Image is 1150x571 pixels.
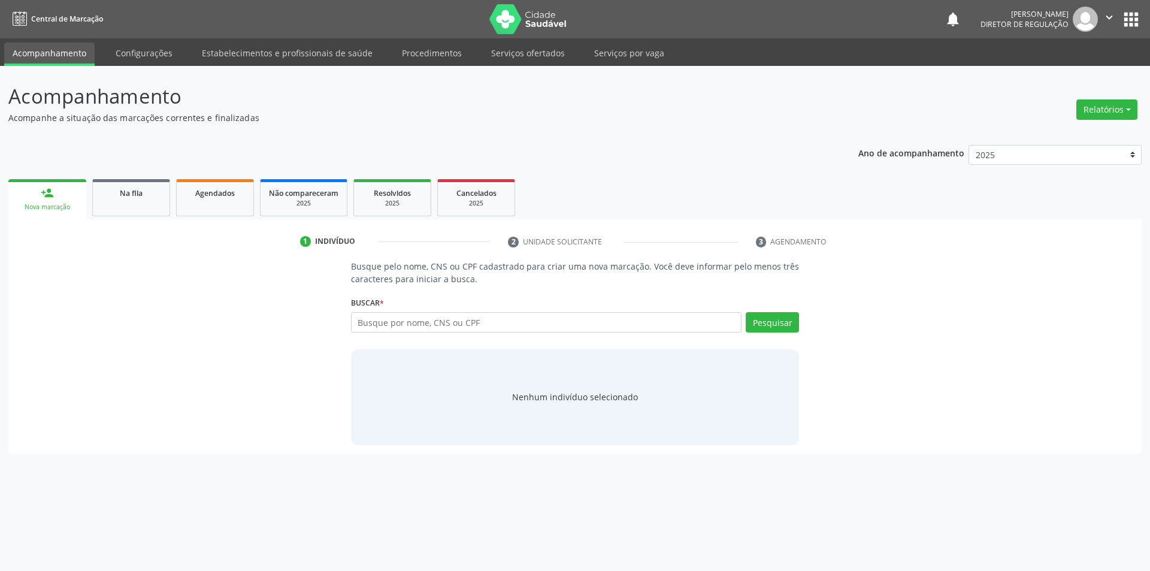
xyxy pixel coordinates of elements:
[374,188,411,198] span: Resolvidos
[41,186,54,200] div: person_add
[456,188,497,198] span: Cancelados
[8,9,103,29] a: Central de Marcação
[351,312,742,333] input: Busque por nome, CNS ou CPF
[4,43,95,66] a: Acompanhamento
[483,43,573,64] a: Serviços ofertados
[446,199,506,208] div: 2025
[1121,9,1142,30] button: apps
[1103,11,1116,24] i: 
[300,236,311,247] div: 1
[107,43,181,64] a: Configurações
[315,236,355,247] div: Indivíduo
[512,391,638,403] div: Nenhum indivíduo selecionado
[120,188,143,198] span: Na fila
[31,14,103,24] span: Central de Marcação
[1073,7,1098,32] img: img
[362,199,422,208] div: 2025
[8,111,801,124] p: Acompanhe a situação das marcações correntes e finalizadas
[858,145,964,160] p: Ano de acompanhamento
[195,188,235,198] span: Agendados
[351,260,800,285] p: Busque pelo nome, CNS ou CPF cadastrado para criar uma nova marcação. Você deve informar pelo men...
[945,11,961,28] button: notifications
[17,203,78,212] div: Nova marcação
[980,9,1069,19] div: [PERSON_NAME]
[1076,99,1137,120] button: Relatórios
[269,188,338,198] span: Não compareceram
[746,312,799,333] button: Pesquisar
[1098,7,1121,32] button: 
[193,43,381,64] a: Estabelecimentos e profissionais de saúde
[980,19,1069,29] span: Diretor de regulação
[269,199,338,208] div: 2025
[586,43,673,64] a: Serviços por vaga
[351,294,384,312] label: Buscar
[394,43,470,64] a: Procedimentos
[8,81,801,111] p: Acompanhamento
